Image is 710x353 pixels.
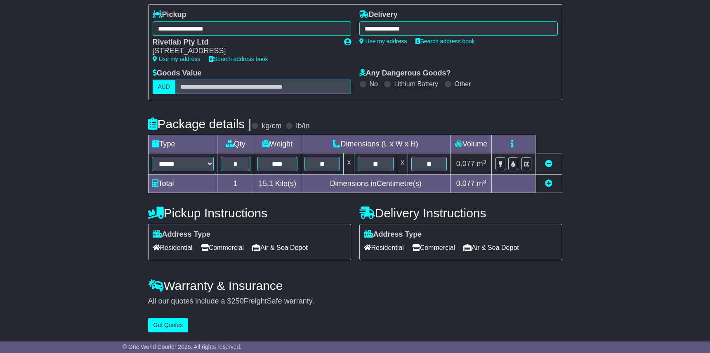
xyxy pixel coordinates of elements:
[455,80,471,88] label: Other
[262,122,281,131] label: kg/cm
[483,179,486,185] sup: 3
[359,38,407,45] a: Use my address
[364,230,422,239] label: Address Type
[148,297,562,306] div: All our quotes include a $ FreightSafe warranty.
[153,69,202,78] label: Goods Value
[201,241,244,254] span: Commercial
[209,56,268,62] a: Search address book
[148,206,351,220] h4: Pickup Instructions
[153,47,336,56] div: [STREET_ADDRESS]
[217,175,254,193] td: 1
[394,80,438,88] label: Lithium Battery
[252,241,308,254] span: Air & Sea Depot
[359,10,398,19] label: Delivery
[153,10,186,19] label: Pickup
[545,179,552,188] a: Add new item
[153,56,200,62] a: Use my address
[148,279,562,292] h4: Warranty & Insurance
[148,117,252,131] h4: Package details |
[153,230,211,239] label: Address Type
[153,80,176,94] label: AUD
[451,135,492,153] td: Volume
[148,318,189,332] button: Get Quotes
[153,241,193,254] span: Residential
[397,153,408,175] td: x
[456,179,475,188] span: 0.077
[148,135,217,153] td: Type
[301,135,451,153] td: Dimensions (L x W x H)
[456,160,475,168] span: 0.077
[463,241,519,254] span: Air & Sea Depot
[370,80,378,88] label: No
[259,179,273,188] span: 15.1
[545,160,552,168] a: Remove this item
[148,175,217,193] td: Total
[477,179,486,188] span: m
[301,175,451,193] td: Dimensions in Centimetre(s)
[153,38,336,47] div: Rivetlab Pty Ltd
[359,206,562,220] h4: Delivery Instructions
[254,135,301,153] td: Weight
[123,344,242,350] span: © One World Courier 2025. All rights reserved.
[364,241,404,254] span: Residential
[344,153,354,175] td: x
[296,122,309,131] label: lb/in
[254,175,301,193] td: Kilo(s)
[415,38,475,45] a: Search address book
[217,135,254,153] td: Qty
[483,159,486,165] sup: 3
[231,297,244,305] span: 250
[477,160,486,168] span: m
[359,69,451,78] label: Any Dangerous Goods?
[412,241,455,254] span: Commercial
